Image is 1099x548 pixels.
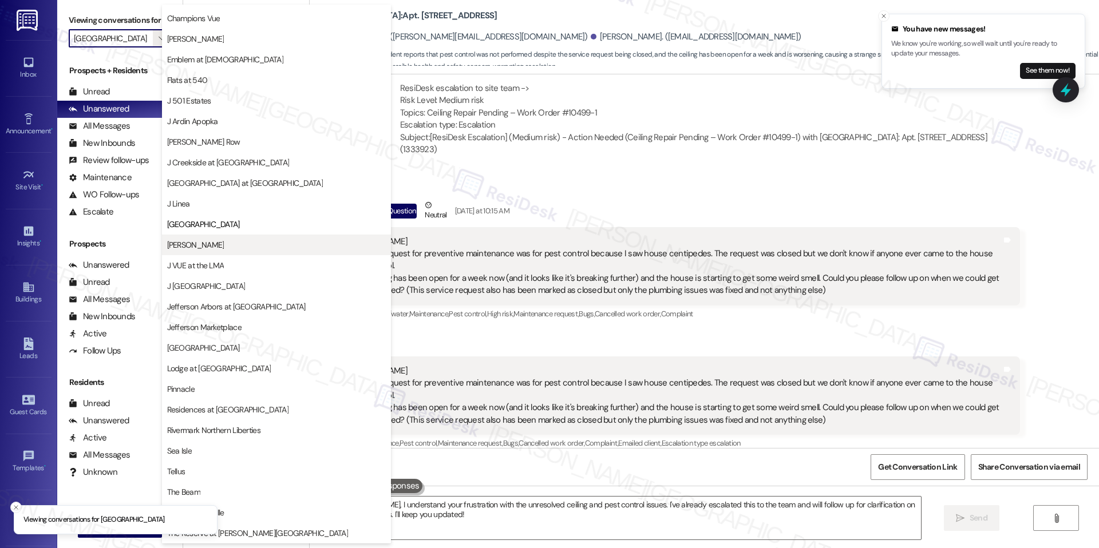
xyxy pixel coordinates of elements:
a: Insights • [6,221,52,252]
div: [DATE] at 10:15 AM [452,205,509,217]
div: Unknown [69,466,117,478]
div: Hi [PERSON_NAME] The service request for preventive maintenance was for pest control because I sa... [337,365,1002,426]
p: Viewing conversations for [GEOGRAPHIC_DATA] [23,515,165,525]
span: • [51,125,53,133]
span: Bugs , [579,309,595,319]
span: Lodge at [GEOGRAPHIC_DATA] [167,363,271,374]
span: Emailed client , [618,438,661,448]
span: J Creekside at [GEOGRAPHIC_DATA] [167,157,290,168]
div: Review follow-ups [69,154,149,166]
span: • [41,181,43,189]
a: Leads [6,334,52,365]
div: Neutral [422,199,449,223]
div: Unanswered [69,415,129,427]
span: [GEOGRAPHIC_DATA] at [GEOGRAPHIC_DATA] [167,177,323,189]
div: Residents [57,376,183,388]
span: Complaint [661,309,693,319]
button: Close toast [10,502,22,513]
a: Account [6,502,52,533]
span: Cancelled work order , [595,309,661,319]
span: • [39,237,41,245]
a: Templates • [6,446,52,477]
span: [PERSON_NAME] [167,33,224,45]
span: Pest control , [400,438,438,448]
div: Subject: [ResiDesk Escalation] (Medium risk) - Action Needed (Ceiling Repair Pending – Work Order... [400,132,1010,156]
span: [GEOGRAPHIC_DATA] [167,219,240,230]
div: Hi [PERSON_NAME] The service request for preventive maintenance was for pest control because I sa... [337,236,1002,297]
span: The Reserve at [PERSON_NAME][GEOGRAPHIC_DATA] [167,527,349,539]
span: J 501 Estates [167,95,211,106]
span: Tellus [167,466,185,477]
span: [PERSON_NAME] Row [167,136,240,148]
div: Tagged as: [327,305,1020,322]
span: J Ardin Apopka [167,116,218,127]
span: Sea Isle [167,445,192,456]
a: Site Visit • [6,165,52,196]
span: Maintenance , [409,309,449,319]
img: ResiDesk Logo [17,10,40,31]
textarea: Hi [PERSON_NAME], I understand your frustration with the unresolved ceiling and pest control issu... [330,497,921,539]
div: Unanswered [69,259,129,271]
span: J Linea [167,198,190,209]
span: The Beam [167,486,200,498]
span: Get Conversation Link [878,461,957,473]
span: Complaint , [585,438,619,448]
button: Close toast [878,10,890,22]
span: Cancelled work order , [519,438,584,448]
div: New Inbounds [69,137,135,149]
a: Guest Cards [6,390,52,421]
div: ResiDesk escalation to site team -> Risk Level: Medium risk Topics: Ceiling Repair Pending – Work... [400,82,1010,132]
a: Buildings [6,277,52,308]
span: High risk , [487,309,514,319]
div: Maintenance [69,172,132,184]
i:  [956,514,964,523]
div: New Inbounds [69,311,135,323]
div: All Messages [69,293,130,305]
button: Share Conversation via email [971,454,1088,480]
div: Prospects [57,238,183,250]
div: Unanswered [69,103,129,115]
span: • [44,462,46,470]
div: [PERSON_NAME] [327,199,1020,227]
span: Jefferson Marketplace [167,321,242,333]
div: Active [69,328,107,340]
span: J VUE at the LMA [167,260,224,271]
div: [PERSON_NAME]. ([EMAIL_ADDRESS][DOMAIN_NAME]) [591,31,801,43]
div: Unread [69,276,110,288]
span: Escalation type escalation [662,438,741,448]
b: [GEOGRAPHIC_DATA]: Apt. [STREET_ADDRESS] [315,10,497,22]
span: Maintenance request , [513,309,579,319]
span: : The resident reports that pest control was not performed despite the service request being clos... [315,49,1099,73]
span: Residences at [GEOGRAPHIC_DATA] [167,404,288,415]
span: Flats at 540 [167,74,208,86]
div: Unread [69,86,110,98]
div: Unread [69,398,110,410]
div: You have new messages! [891,23,1076,35]
div: [PERSON_NAME]. ([PERSON_NAME][EMAIL_ADDRESS][DOMAIN_NAME]) [315,31,588,43]
span: Champions Vue [167,13,220,24]
span: [PERSON_NAME] [167,239,224,251]
div: All Messages [69,449,130,461]
span: Share Conversation via email [978,461,1080,473]
span: Bugs , [503,438,519,448]
a: Inbox [6,53,52,84]
span: J [GEOGRAPHIC_DATA] [167,280,246,292]
button: Get Conversation Link [871,454,964,480]
button: Send [944,505,999,531]
span: Rivermark Northern Liberties [167,424,260,436]
i:  [159,34,165,43]
div: Prospects + Residents [57,65,183,77]
span: Emblem at [DEMOGRAPHIC_DATA] [167,54,283,65]
div: Tagged as: [327,435,1020,451]
div: All Messages [69,120,130,132]
div: Follow Ups [69,345,121,357]
div: WO Follow-ups [69,189,139,201]
div: Question [386,204,417,218]
button: See them now! [1020,63,1076,79]
span: Pinnacle [167,383,195,395]
i:  [1052,514,1061,523]
label: Viewing conversations for [69,11,171,29]
div: Active [69,432,107,444]
p: We know you're working, so we'll wait until you're ready to update your messages. [891,39,1076,59]
span: Pest control , [449,309,487,319]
